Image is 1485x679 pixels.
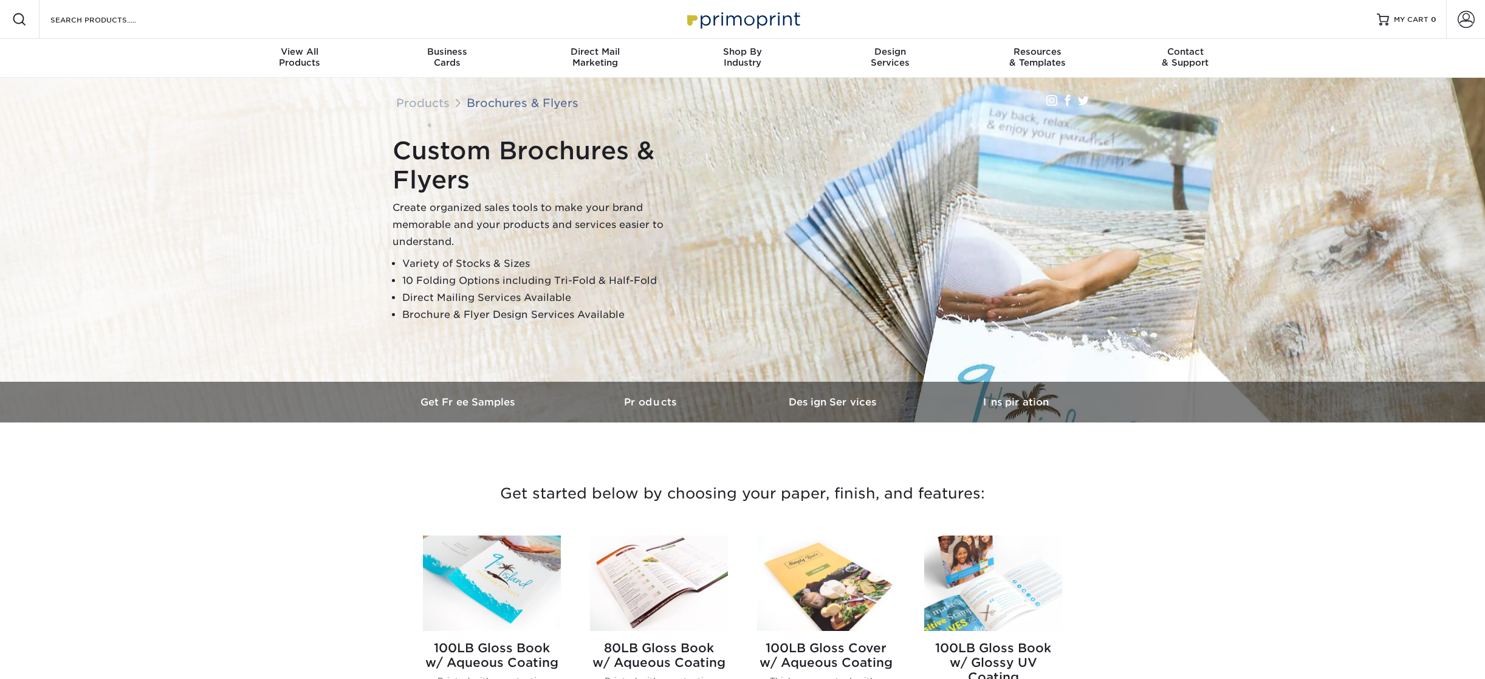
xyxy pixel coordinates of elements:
[590,641,728,670] h2: 80LB Gloss Book w/ Aqueous Coating
[757,536,895,631] img: 100LB Gloss Cover<br/>w/ Aqueous Coating Brochures & Flyers
[924,536,1062,631] img: 100LB Gloss Book<br/>w/ Glossy UV Coating Brochures & Flyers
[757,641,895,670] h2: 100LB Gloss Cover w/ Aqueous Coating
[1111,39,1259,78] a: Contact& Support
[560,396,742,408] h3: Products
[669,46,817,57] span: Shop By
[374,46,521,57] span: Business
[521,39,669,78] a: Direct MailMarketing
[423,641,561,670] h2: 100LB Gloss Book w/ Aqueous Coating
[226,39,374,78] a: View AllProducts
[393,199,696,250] p: Create organized sales tools to make your brand memorable and your products and services easier t...
[682,6,803,32] img: Primoprint
[590,536,728,631] img: 80LB Gloss Book<br/>w/ Aqueous Coating Brochures & Flyers
[1111,46,1259,68] div: & Support
[402,306,696,323] li: Brochure & Flyer Design Services Available
[816,46,964,57] span: Design
[816,39,964,78] a: DesignServices
[521,46,669,68] div: Marketing
[669,39,817,78] a: Shop ByIndustry
[964,39,1111,78] a: Resources& Templates
[402,255,696,272] li: Variety of Stocks & Sizes
[467,96,578,109] a: Brochures & Flyers
[742,396,925,408] h3: Design Services
[560,382,742,422] a: Products
[742,382,925,422] a: Design Services
[378,382,560,422] a: Get Free Samples
[387,466,1098,521] h3: Get started below by choosing your paper, finish, and features:
[925,382,1107,422] a: Inspiration
[1431,15,1436,24] span: 0
[374,46,521,68] div: Cards
[49,12,168,27] input: SEARCH PRODUCTS.....
[669,46,817,68] div: Industry
[226,46,374,68] div: Products
[393,136,696,195] h1: Custom Brochures & Flyers
[423,536,561,631] img: 100LB Gloss Book<br/>w/ Aqueous Coating Brochures & Flyers
[378,396,560,408] h3: Get Free Samples
[1111,46,1259,57] span: Contact
[964,46,1111,68] div: & Templates
[816,46,964,68] div: Services
[226,46,374,57] span: View All
[374,39,521,78] a: BusinessCards
[1394,15,1428,25] span: MY CART
[402,272,696,289] li: 10 Folding Options including Tri-Fold & Half-Fold
[521,46,669,57] span: Direct Mail
[925,396,1107,408] h3: Inspiration
[396,96,450,109] a: Products
[402,289,696,306] li: Direct Mailing Services Available
[964,46,1111,57] span: Resources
